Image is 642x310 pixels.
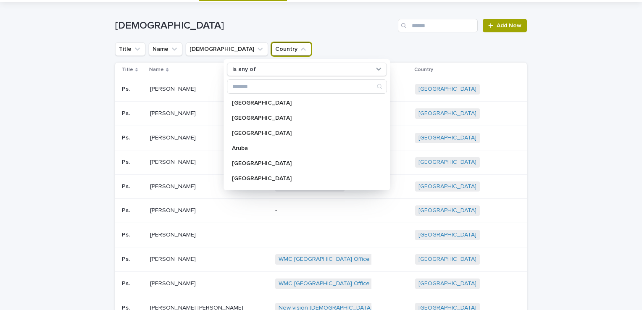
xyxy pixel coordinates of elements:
[418,231,476,239] a: [GEOGRAPHIC_DATA]
[150,157,197,166] p: [PERSON_NAME]
[232,130,373,136] p: [GEOGRAPHIC_DATA]
[275,207,380,214] p: -
[418,86,476,93] a: [GEOGRAPHIC_DATA]
[418,110,476,117] a: [GEOGRAPHIC_DATA]
[115,271,527,296] tr: Ps.Ps. [PERSON_NAME][PERSON_NAME] WMC [GEOGRAPHIC_DATA] Office [GEOGRAPHIC_DATA]
[279,280,370,287] a: WMC [GEOGRAPHIC_DATA] Office
[122,108,132,117] p: Ps.
[186,42,268,56] button: Church
[150,278,197,287] p: [PERSON_NAME]
[418,183,476,190] a: [GEOGRAPHIC_DATA]
[150,84,197,93] p: [PERSON_NAME]
[115,102,527,126] tr: Ps.Ps. [PERSON_NAME][PERSON_NAME] [PERSON_NAME] Up [GEOGRAPHIC_DATA]
[414,65,433,74] p: Country
[418,159,476,166] a: [GEOGRAPHIC_DATA]
[122,181,132,190] p: Ps.
[232,160,373,166] p: [GEOGRAPHIC_DATA]
[150,181,197,190] p: [PERSON_NAME]
[115,247,527,271] tr: Ps.Ps. [PERSON_NAME][PERSON_NAME] WMC [GEOGRAPHIC_DATA] Office [GEOGRAPHIC_DATA]
[122,230,132,239] p: Ps.
[150,205,197,214] p: [PERSON_NAME]
[497,23,521,29] span: Add New
[418,280,476,287] a: [GEOGRAPHIC_DATA]
[115,20,395,32] h1: [DEMOGRAPHIC_DATA]
[149,42,182,56] button: Name
[150,254,197,263] p: [PERSON_NAME]
[122,157,132,166] p: Ps.
[115,150,527,174] tr: Ps.Ps. [PERSON_NAME][PERSON_NAME] [DEMOGRAPHIC_DATA] [GEOGRAPHIC_DATA]
[279,256,370,263] a: WMC [GEOGRAPHIC_DATA] Office
[271,42,311,56] button: Country
[232,66,256,73] p: is any of
[398,19,478,32] input: Search
[418,134,476,142] a: [GEOGRAPHIC_DATA]
[275,231,380,239] p: -
[115,77,527,102] tr: Ps.Ps. [PERSON_NAME][PERSON_NAME] WMC [GEOGRAPHIC_DATA] Office [GEOGRAPHIC_DATA]
[115,223,527,247] tr: Ps.Ps. [PERSON_NAME][PERSON_NAME] -[GEOGRAPHIC_DATA]
[232,145,373,151] p: Aruba
[115,126,527,150] tr: Ps.Ps. [PERSON_NAME][PERSON_NAME] House of Revival [GEOGRAPHIC_DATA]
[122,65,133,74] p: Title
[149,65,164,74] p: Name
[122,84,132,93] p: Ps.
[227,79,387,94] div: Search
[418,207,476,214] a: [GEOGRAPHIC_DATA]
[150,108,197,117] p: [PERSON_NAME]
[232,115,373,121] p: [GEOGRAPHIC_DATA]
[122,205,132,214] p: Ps.
[115,174,527,199] tr: Ps.Ps. [PERSON_NAME][PERSON_NAME] [DEMOGRAPHIC_DATA] [GEOGRAPHIC_DATA]
[150,230,197,239] p: [PERSON_NAME]
[122,133,132,142] p: Ps.
[232,100,373,106] p: [GEOGRAPHIC_DATA]
[122,278,132,287] p: Ps.
[115,42,145,56] button: Title
[418,256,476,263] a: [GEOGRAPHIC_DATA]
[227,80,386,93] input: Search
[150,133,197,142] p: [PERSON_NAME]
[483,19,527,32] a: Add New
[232,176,373,181] p: [GEOGRAPHIC_DATA]
[115,199,527,223] tr: Ps.Ps. [PERSON_NAME][PERSON_NAME] -[GEOGRAPHIC_DATA]
[122,254,132,263] p: Ps.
